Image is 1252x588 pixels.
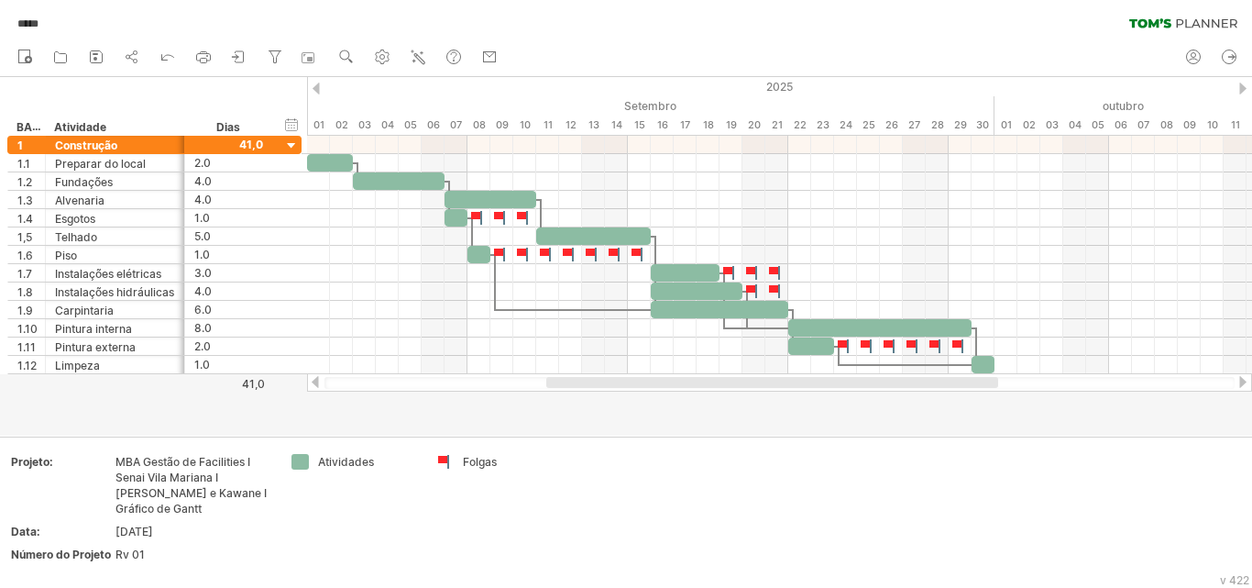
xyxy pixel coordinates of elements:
font: Projeto: [11,455,53,469]
div: Segunda-feira, 29 de setembro de 2025 [949,116,972,135]
font: 4.0 [194,193,212,206]
font: 41,0 [242,377,265,391]
font: 01 [1001,118,1012,131]
font: 21 [772,118,783,131]
font: 15 [634,118,645,131]
div: Quarta-feira, 24 de setembro de 2025 [834,116,857,135]
font: 8.0 [194,321,212,335]
font: Pintura interna [55,322,132,336]
div: Quarta-feira, 10 de setembro de 2025 [513,116,536,135]
div: Sexta-feira, 10 de outubro de 2025 [1201,116,1224,135]
div: Setembro de 2025 [307,96,994,116]
div: Quinta-feira, 4 de setembro de 2025 [376,116,399,135]
font: [DATE] [115,525,153,538]
font: 05 [404,118,417,131]
font: 2.0 [194,339,211,353]
font: 17 [680,118,690,131]
font: 2025 [766,80,793,94]
font: 28 [931,118,944,131]
font: 6.0 [194,303,212,316]
font: Rv 01 [115,548,145,561]
font: 1.7 [17,267,32,281]
div: Terça-feira, 7 de outubro de 2025 [1132,116,1155,135]
font: 06 [427,118,440,131]
font: 06 [1115,118,1127,131]
font: 05 [1092,118,1104,131]
font: 29 [954,118,967,131]
div: Quinta-feira, 2 de outubro de 2025 [1017,116,1040,135]
font: 20 [748,118,761,131]
font: 1.0 [194,358,210,372]
font: 09 [1183,118,1196,131]
font: 22 [794,118,807,131]
div: Sexta-feira, 12 de setembro de 2025 [559,116,582,135]
div: Terça-feira, 9 de setembro de 2025 [490,116,513,135]
font: 18 [703,118,714,131]
font: v 422 [1220,573,1249,587]
div: Quinta-feira, 18 de setembro de 2025 [697,116,719,135]
div: Sábado, 11 de outubro de 2025 [1224,116,1247,135]
font: BACALHAU [16,119,80,134]
font: Setembro [624,99,676,113]
font: Dias [216,120,240,134]
div: Terça-feira, 23 de setembro de 2025 [811,116,834,135]
div: Segunda-feira, 15 de setembro de 2025 [628,116,651,135]
div: Segunda-feira, 8 de setembro de 2025 [467,116,490,135]
div: Segunda-feira, 1 de setembro de 2025 [307,116,330,135]
font: 23 [817,118,829,131]
font: 1.0 [194,211,210,225]
div: Domingo, 14 de setembro de 2025 [605,116,628,135]
div: Sábado, 27 de setembro de 2025 [903,116,926,135]
div: Domingo, 21 de setembro de 2025 [765,116,788,135]
font: 08 [1160,118,1173,131]
div: Domingo, 28 de setembro de 2025 [926,116,949,135]
div: Sexta-feira, 19 de setembro de 2025 [719,116,742,135]
font: Limpeza [55,359,100,372]
font: MBA Gestão de Facilities I Senai Vila Mariana I [PERSON_NAME] e Kawane I Gráfico de Gantt [115,455,267,516]
font: Instalações hidráulicas [55,285,174,299]
div: Quinta-feira, 11 de setembro de 2025 [536,116,559,135]
font: 01 [313,118,324,131]
font: 04 [381,118,394,131]
font: 1.4 [17,212,33,226]
div: Sábado, 13 de setembro de 2025 [582,116,605,135]
font: 1.8 [17,285,33,299]
font: 30 [976,118,989,131]
font: 09 [496,118,509,131]
font: 4.0 [194,174,212,188]
font: 11 [1231,118,1240,131]
font: 3.0 [194,266,212,280]
font: 1.0 [194,248,210,261]
font: Pintura externa [55,340,136,354]
font: 10 [520,118,531,131]
div: Sábado, 6 de setembro de 2025 [422,116,445,135]
font: Instalações elétricas [55,267,161,281]
font: 11 [544,118,553,131]
font: 1.1 [17,157,30,171]
font: 07 [1137,118,1149,131]
font: Piso [55,249,77,262]
font: Preparar do local [55,157,146,171]
font: 03 [358,118,371,131]
font: Atividade [54,120,106,134]
font: Alvenaria [55,194,104,207]
font: 1.3 [17,194,33,207]
font: Esgotos [55,212,95,226]
font: Atividades [318,455,374,469]
div: Segunda-feira, 22 de setembro de 2025 [788,116,811,135]
div: Sexta-feira, 26 de setembro de 2025 [880,116,903,135]
font: 13 [588,118,599,131]
font: 1.2 [17,175,32,189]
div: Sábado, 20 de setembro de 2025 [742,116,765,135]
font: 08 [473,118,486,131]
div: Sexta-feira, 5 de setembro de 2025 [399,116,422,135]
font: 1.12 [17,359,37,372]
div: Terça-feira, 30 de setembro de 2025 [972,116,994,135]
div: Quarta-feira, 1 de outubro de 2025 [994,116,1017,135]
font: Carpintaria [55,304,114,317]
font: 1 [17,139,23,152]
div: Segunda-feira, 6 de outubro de 2025 [1109,116,1132,135]
div: Domingo, 7 de setembro de 2025 [445,116,467,135]
div: Sexta-feira, 3 de outubro de 2025 [1040,116,1063,135]
font: Data: [11,525,40,538]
